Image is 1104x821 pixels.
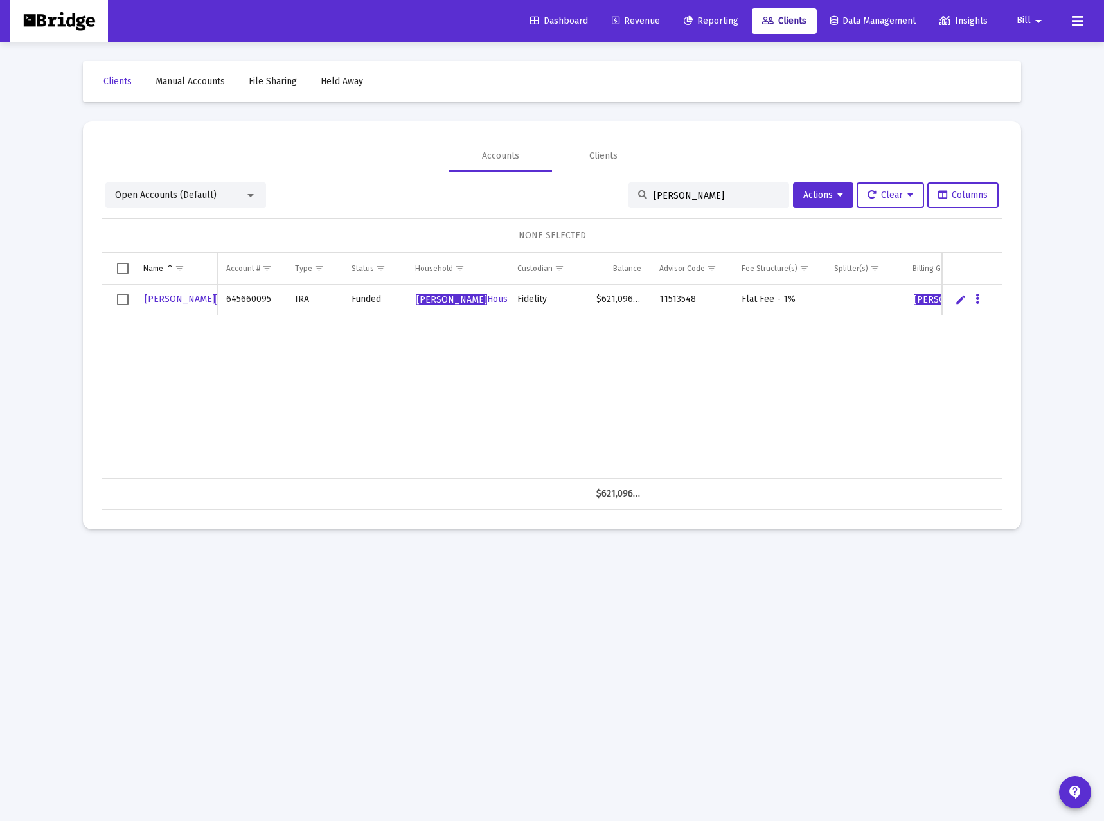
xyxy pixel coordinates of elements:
span: Reporting [684,15,738,26]
div: Select row [117,294,129,305]
div: Type [295,263,312,274]
span: [PERSON_NAME] [914,294,984,305]
td: Column Name [134,253,217,284]
button: Clear [857,182,924,208]
td: Column Balance [587,253,650,284]
input: Search [654,190,779,201]
span: Columns [938,190,988,200]
div: Clients [589,150,618,163]
div: $621,096.23 [596,488,641,500]
div: Advisor Code [659,263,705,274]
span: Household [914,294,1029,305]
a: Data Management [820,8,926,34]
div: Status [352,263,374,274]
span: Household [416,294,531,305]
span: Show filter options for column 'Splitter(s)' [870,263,880,273]
a: [PERSON_NAME]Household [415,290,533,309]
td: Column Billing Group [904,253,1006,284]
a: Dashboard [520,8,598,34]
span: Manual Accounts [156,76,225,87]
button: Actions [793,182,853,208]
span: Show filter options for column 'Advisor Code' [707,263,717,273]
td: Fidelity [508,285,587,315]
a: [PERSON_NAME][PERSON_NAME] [143,290,287,309]
div: NONE SELECTED [112,229,992,242]
img: Dashboard [20,8,98,34]
td: Column Type [286,253,343,284]
td: IRA [286,285,343,315]
div: Billing Group [913,263,957,274]
td: Column Fee Structure(s) [733,253,826,284]
a: Clients [752,8,817,34]
span: Clients [103,76,132,87]
a: [PERSON_NAME]Household [913,290,1030,309]
td: Flat Fee - 1% [733,285,826,315]
span: Show filter options for column 'Fee Structure(s)' [799,263,809,273]
span: [PERSON_NAME] [145,294,286,305]
span: File Sharing [249,76,297,87]
span: Clear [868,190,913,200]
td: Column Splitter(s) [825,253,904,284]
span: Dashboard [530,15,588,26]
div: Data grid [102,253,1002,510]
span: Held Away [321,76,363,87]
td: $621,096.23 [587,285,650,315]
a: Revenue [601,8,670,34]
a: Reporting [673,8,749,34]
span: Bill [1017,15,1031,26]
a: Insights [929,8,998,34]
td: Column Advisor Code [650,253,733,284]
td: Column Account # [217,253,285,284]
span: Insights [939,15,988,26]
td: 645660095 [217,285,285,315]
a: Clients [93,69,142,94]
mat-icon: arrow_drop_down [1031,8,1046,34]
div: Custodian [517,263,553,274]
span: Show filter options for column 'Custodian' [555,263,564,273]
div: Select all [117,263,129,274]
span: Show filter options for column 'Status' [376,263,386,273]
td: 11513548 [650,285,733,315]
td: Column Household [406,253,508,284]
a: File Sharing [238,69,307,94]
a: Edit [955,294,966,305]
span: Show filter options for column 'Name' [175,263,184,273]
mat-icon: contact_support [1067,784,1083,800]
span: Clients [762,15,806,26]
div: Accounts [482,150,519,163]
span: Show filter options for column 'Household' [455,263,465,273]
span: Show filter options for column 'Type' [314,263,324,273]
span: Revenue [612,15,660,26]
span: Open Accounts (Default) [115,190,217,200]
span: Show filter options for column 'Account #' [262,263,272,273]
div: Fee Structure(s) [742,263,797,274]
span: [PERSON_NAME] [416,294,487,305]
div: Splitter(s) [834,263,868,274]
div: Funded [352,293,397,306]
a: Held Away [310,69,373,94]
td: Column Status [343,253,406,284]
span: [PERSON_NAME] [215,294,286,305]
div: Balance [613,263,641,274]
div: Household [415,263,453,274]
button: Bill [1001,8,1062,33]
td: Column Custodian [508,253,587,284]
a: Manual Accounts [145,69,235,94]
div: Name [143,263,163,274]
span: Data Management [830,15,916,26]
span: Actions [803,190,843,200]
button: Columns [927,182,999,208]
div: Account # [226,263,260,274]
